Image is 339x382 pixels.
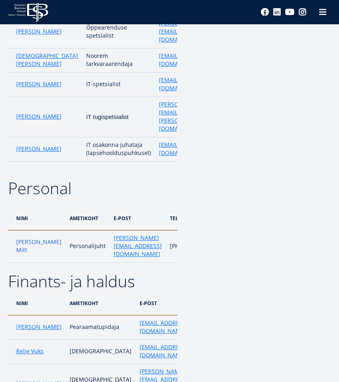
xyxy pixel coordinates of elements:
a: [PERSON_NAME] [16,80,61,88]
p: nimi [16,299,61,308]
a: [EMAIL_ADDRESS][DOMAIN_NAME] [140,319,188,335]
td: [DEMOGRAPHIC_DATA] [66,340,136,364]
a: Relje Vuks [16,347,44,355]
a: [EMAIL_ADDRESS][DOMAIN_NAME] [159,141,207,157]
td: Õppearenduse spetsialist [82,16,155,48]
h2: Personal [8,178,177,198]
a: [PERSON_NAME] [16,145,61,153]
th: e-post [136,291,192,315]
a: [PERSON_NAME] [16,28,61,36]
a: [EMAIL_ADDRESS][DOMAIN_NAME] [159,76,207,92]
th: telefon [166,206,228,230]
span: IT tugispetsialist [86,114,129,120]
td: IT-spetsialist [82,72,155,97]
a: [PERSON_NAME] Mitt [16,238,61,254]
a: Linkedin [273,8,281,16]
a: [PERSON_NAME][EMAIL_ADDRESS][DOMAIN_NAME] [159,19,207,44]
a: [PERSON_NAME][EMAIL_ADDRESS][PERSON_NAME][DOMAIN_NAME] [159,100,207,133]
a: [EMAIL_ADDRESS][DOMAIN_NAME] [159,52,207,68]
td: Personalijuht [66,230,110,263]
th: e-post [110,206,166,230]
td: Pearaamatupidaja [66,315,136,340]
a: Facebook [261,8,269,16]
a: [PERSON_NAME] [16,323,61,331]
a: [PERSON_NAME][EMAIL_ADDRESS][DOMAIN_NAME] [114,234,162,258]
th: ametikoht [66,291,136,315]
h2: Finants- ja haldus [8,271,177,291]
th: nimi [8,206,66,230]
td: IT osakonna juhataja (lapsehoolduspuhkusel) [82,137,155,161]
a: [PERSON_NAME] [16,112,61,121]
a: [EMAIL_ADDRESS][DOMAIN_NAME] [140,343,188,359]
a: Youtube [285,8,295,16]
th: ametikoht [66,206,110,230]
a: [DEMOGRAPHIC_DATA][PERSON_NAME] [16,52,78,68]
td: Noorem tarkvaraarendaja [82,48,155,72]
a: Instagram [299,8,307,16]
td: [PHONE_NUMBER] [166,230,228,263]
